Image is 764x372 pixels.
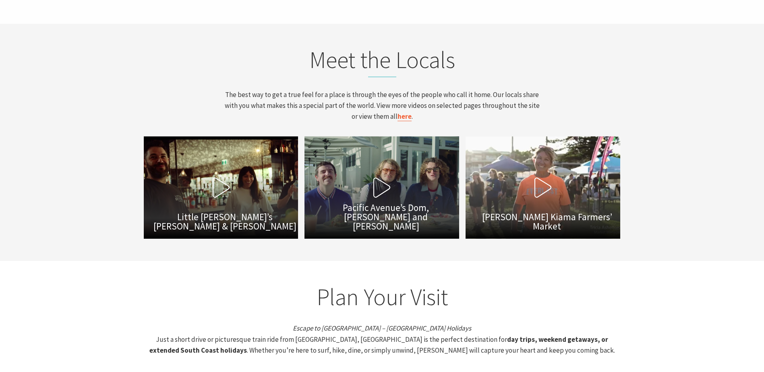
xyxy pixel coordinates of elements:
button: [PERSON_NAME] Kiama Farmers’ Market [466,136,620,238]
span: Pacific Avenue’s Dom, [PERSON_NAME] and [PERSON_NAME] [313,203,460,231]
span: Little [PERSON_NAME]’s [PERSON_NAME] & [PERSON_NAME] [152,212,298,231]
strong: day trips, weekend getaways, or extended South Coast holidays [149,335,609,355]
h2: Plan Your Visit [144,283,621,311]
em: Escape to [GEOGRAPHIC_DATA] – [GEOGRAPHIC_DATA] Holidays [293,324,471,333]
button: Little [PERSON_NAME]’s [PERSON_NAME] & [PERSON_NAME] [144,136,298,238]
button: Pacific Avenue’s Dom, [PERSON_NAME] and [PERSON_NAME] [305,136,460,238]
span: The best way to get a true feel for a place is through the eyes of the people who call it home. O... [225,90,540,121]
p: Just a short drive or picturesque train ride from [GEOGRAPHIC_DATA], [GEOGRAPHIC_DATA] is the per... [144,323,621,356]
span: [PERSON_NAME] Kiama Farmers’ Market [474,212,620,231]
a: here [398,112,412,121]
h2: Meet the Locals [224,46,540,77]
